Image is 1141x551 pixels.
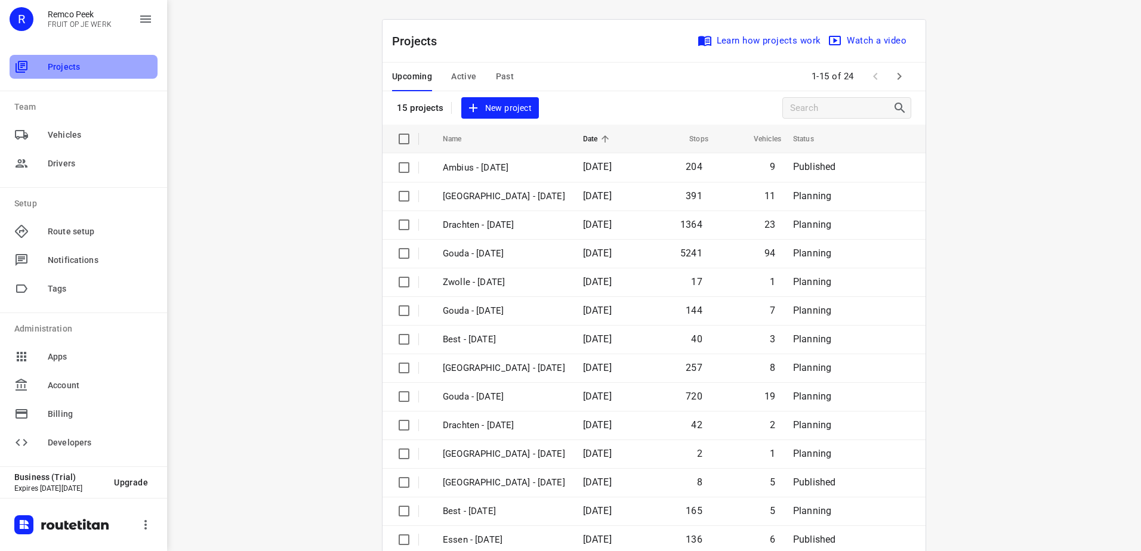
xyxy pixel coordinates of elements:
[807,64,859,89] span: 1-15 of 24
[793,505,831,516] span: Planning
[697,448,702,459] span: 2
[443,132,477,146] span: Name
[583,362,612,373] span: [DATE]
[686,505,702,516] span: 165
[48,254,153,267] span: Notifications
[674,132,708,146] span: Stops
[738,132,781,146] span: Vehicles
[793,362,831,373] span: Planning
[14,197,158,210] p: Setup
[583,190,612,202] span: [DATE]
[114,478,148,487] span: Upgrade
[887,64,911,88] span: Next Page
[461,97,539,119] button: New project
[443,218,565,232] p: Drachten - Monday
[10,55,158,79] div: Projects
[10,402,158,426] div: Billing
[793,190,831,202] span: Planning
[697,476,702,488] span: 8
[793,391,831,402] span: Planning
[583,132,613,146] span: Date
[691,276,702,287] span: 17
[468,101,532,116] span: New project
[48,225,153,238] span: Route setup
[583,161,612,172] span: [DATE]
[48,283,153,295] span: Tags
[770,505,775,516] span: 5
[451,69,476,84] span: Active
[793,448,831,459] span: Planning
[793,305,831,316] span: Planning
[583,448,612,459] span: [DATE]
[10,431,158,454] div: Developers
[10,277,158,301] div: Tags
[14,101,158,113] p: Team
[443,161,565,175] p: Ambius - Monday
[770,419,775,431] span: 2
[443,476,565,490] p: Gemeente Rotterdam - Thursday
[14,323,158,335] p: Administration
[793,476,836,488] span: Published
[691,333,702,345] span: 40
[443,333,565,346] p: Best - Friday
[10,248,158,272] div: Notifications
[48,61,153,73] span: Projects
[686,391,702,402] span: 720
[583,247,612,259] span: [DATE]
[793,276,831,287] span: Planning
[793,161,836,172] span: Published
[770,534,775,545] span: 6
[770,476,775,488] span: 5
[392,69,432,84] span: Upcoming
[443,504,565,518] p: Best - Thursday
[764,190,775,202] span: 11
[10,345,158,369] div: Apps
[583,305,612,316] span: [DATE]
[680,219,702,230] span: 1364
[764,219,775,230] span: 23
[583,219,612,230] span: [DATE]
[10,219,158,243] div: Route setup
[793,419,831,431] span: Planning
[864,64,887,88] span: Previous Page
[583,419,612,431] span: [DATE]
[496,69,514,84] span: Past
[764,247,775,259] span: 94
[443,304,565,318] p: Gouda - Friday
[770,276,775,287] span: 1
[680,247,702,259] span: 5241
[48,379,153,392] span: Account
[10,7,33,31] div: R
[583,476,612,488] span: [DATE]
[770,305,775,316] span: 7
[48,157,153,170] span: Drivers
[10,373,158,397] div: Account
[793,247,831,259] span: Planning
[686,362,702,373] span: 257
[48,129,153,141] span: Vehicles
[583,505,612,516] span: [DATE]
[48,20,112,29] p: FRUIT OP JE WERK
[764,391,775,402] span: 19
[10,123,158,147] div: Vehicles
[793,333,831,345] span: Planning
[793,534,836,545] span: Published
[48,351,153,363] span: Apps
[14,484,104,493] p: Expires [DATE][DATE]
[770,448,775,459] span: 1
[686,161,702,172] span: 204
[443,390,565,404] p: Gouda - Thursday
[48,408,153,420] span: Billing
[443,447,565,461] p: [GEOGRAPHIC_DATA] - [DATE]
[397,103,444,113] p: 15 projects
[443,247,565,261] p: Gouda - Monday
[686,305,702,316] span: 144
[48,437,153,449] span: Developers
[443,275,565,289] p: Zwolle - [DATE]
[691,419,702,431] span: 42
[10,151,158,175] div: Drivers
[583,534,612,545] span: [DATE]
[893,101,911,115] div: Search
[48,10,112,19] p: Remco Peek
[392,32,447,50] p: Projects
